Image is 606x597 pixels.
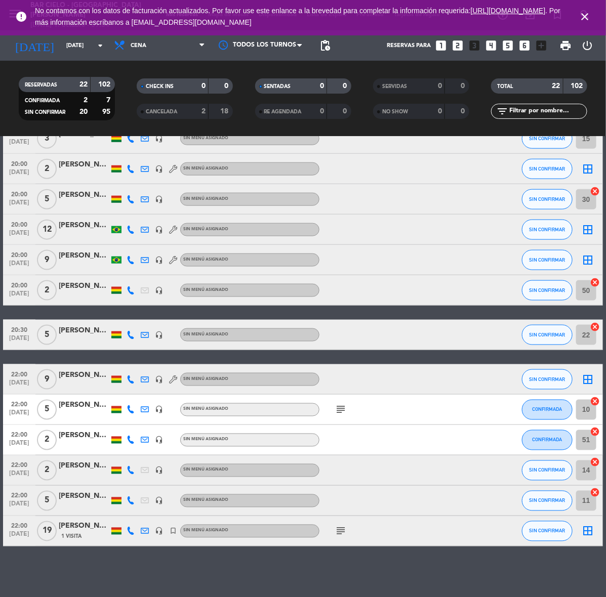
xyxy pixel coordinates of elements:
[7,520,32,531] span: 22:00
[552,82,560,90] strong: 22
[201,108,206,115] strong: 2
[485,39,498,52] i: looks_4
[106,97,112,104] strong: 7
[183,258,228,262] span: Sin menú asignado
[183,438,228,442] span: Sin menú asignado
[37,280,57,301] span: 2
[37,400,57,420] span: 5
[59,400,109,411] div: [PERSON_NAME]
[61,533,82,541] span: 1 Visita
[320,82,324,90] strong: 0
[7,290,32,302] span: [DATE]
[7,531,32,543] span: [DATE]
[201,82,206,90] strong: 0
[382,109,408,114] span: NO SHOW
[582,163,594,175] i: border_all
[37,369,57,390] span: 9
[522,325,573,345] button: SIN CONFIRMAR
[59,521,109,532] div: [PERSON_NAME]
[468,39,481,52] i: looks_3
[37,460,57,481] span: 2
[7,440,32,452] span: [DATE]
[15,11,27,23] i: error
[522,521,573,541] button: SIN CONFIRMAR
[7,335,32,347] span: [DATE]
[183,407,228,411] span: Sin menú asignado
[183,468,228,472] span: Sin menú asignado
[387,42,431,49] span: Reservas para
[530,528,565,534] span: SIN CONFIRMAR
[7,139,32,150] span: [DATE]
[518,39,532,52] i: looks_6
[582,254,594,266] i: border_all
[59,220,109,231] div: [PERSON_NAME]
[533,437,562,443] span: CONFIRMADA
[571,82,585,90] strong: 102
[79,81,88,88] strong: 22
[225,82,231,90] strong: 0
[183,227,228,231] span: Sin menú asignado
[530,166,565,172] span: SIN CONFIRMAR
[59,369,109,381] div: [PERSON_NAME]
[25,98,60,103] span: CONFIRMADA
[522,369,573,390] button: SIN CONFIRMAR
[146,84,174,89] span: CHECK INS
[335,404,347,416] i: subject
[461,82,467,90] strong: 0
[94,39,106,52] i: arrow_drop_down
[7,323,32,335] span: 20:30
[155,256,163,264] i: headset_mic
[530,376,565,382] span: SIN CONFIRMAR
[7,429,32,440] span: 22:00
[37,430,57,450] span: 2
[522,189,573,209] button: SIN CONFIRMAR
[382,84,407,89] span: SERVIDAS
[155,436,163,444] i: headset_mic
[37,129,57,149] span: 3
[98,81,112,88] strong: 102
[59,460,109,472] div: [PERSON_NAME]
[155,375,163,383] i: headset_mic
[590,488,600,498] i: cancel
[155,331,163,339] i: headset_mic
[169,527,177,535] i: turned_in_not
[579,11,591,23] i: close
[37,491,57,511] span: 5
[183,498,228,502] span: Sin menú asignado
[590,277,600,287] i: cancel
[533,407,562,412] span: CONFIRMADA
[502,39,515,52] i: looks_5
[155,165,163,173] i: headset_mic
[155,226,163,234] i: headset_mic
[7,230,32,241] span: [DATE]
[582,373,594,386] i: border_all
[7,501,32,513] span: [DATE]
[183,332,228,336] span: Sin menú asignado
[530,498,565,503] span: SIN CONFIRMAR
[590,186,600,196] i: cancel
[530,136,565,141] span: SIN CONFIRMAR
[522,491,573,511] button: SIN CONFIRMAR
[496,105,508,117] i: filter_list
[522,430,573,450] button: CONFIRMADA
[438,108,442,115] strong: 0
[7,398,32,410] span: 22:00
[59,325,109,336] div: [PERSON_NAME]
[155,195,163,203] i: headset_mic
[319,39,331,52] span: pending_actions
[59,280,109,292] div: [PERSON_NAME]
[461,108,467,115] strong: 0
[530,467,565,473] span: SIN CONFIRMAR
[343,108,349,115] strong: 0
[37,220,57,240] span: 12
[155,406,163,414] i: headset_mic
[183,166,228,170] span: Sin menú asignado
[522,220,573,240] button: SIN CONFIRMAR
[59,159,109,170] div: [PERSON_NAME]
[183,529,228,533] span: Sin menú asignado
[155,135,163,143] i: headset_mic
[497,84,513,89] span: TOTAL
[7,218,32,230] span: 20:00
[590,397,600,407] i: cancel
[155,527,163,535] i: headset_mic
